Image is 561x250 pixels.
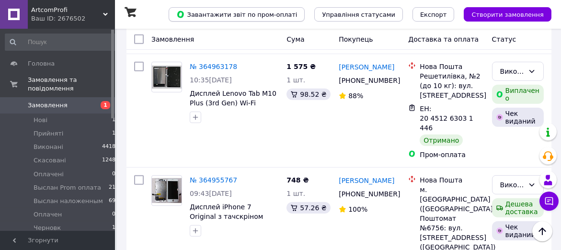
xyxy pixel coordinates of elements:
span: Выслан наложенным [34,197,103,205]
span: Покупець [339,35,373,43]
div: Виконано [500,180,524,190]
span: Черновк [34,224,61,232]
span: Головна [28,59,55,68]
span: 10:35[DATE] [190,76,232,84]
a: Дисплей Lenovo Tab M10 Plus (3rd Gen) Wi-Fi TB125F TB128FU Original New з тачскріном Black [190,90,276,126]
a: [PERSON_NAME] [339,62,394,72]
span: Оплачені [34,170,64,179]
span: 748 ₴ [286,176,309,184]
span: Управління статусами [322,11,395,18]
span: 09:43[DATE] [190,190,232,197]
button: Наверх [532,221,552,241]
span: ArtcomProfi [31,6,103,14]
div: Виконано [500,66,524,77]
div: Решетилівка, №2 (до 10 кг): вул. [STREET_ADDRESS] [420,71,484,100]
div: Пром-оплата [420,150,484,159]
span: Скасовані [34,156,66,165]
div: 57.26 ₴ [286,202,330,214]
a: Фото товару [151,62,182,92]
span: ЕН: 20 4512 6303 1446 [420,105,473,132]
span: 1 шт. [286,190,305,197]
div: Чек виданий [492,108,544,127]
span: 1 шт. [286,76,305,84]
span: Прийняті [34,129,63,138]
span: [PHONE_NUMBER] [339,77,400,84]
a: Дисплей iPhone 7 Original з тачскріном White [190,203,263,230]
img: Фото товару [152,178,182,203]
span: Замовлення [28,101,68,110]
a: [PERSON_NAME] [339,176,394,185]
a: Фото товару [151,175,182,206]
div: Ваш ID: 2676502 [31,14,115,23]
span: 1 575 ₴ [286,63,316,70]
span: 4418 [102,143,115,151]
span: [PHONE_NUMBER] [339,190,400,198]
img: Фото товару [152,66,182,89]
div: Виплачено [492,85,544,104]
span: Замовлення та повідомлення [28,76,115,93]
a: Створити замовлення [454,10,551,18]
span: 69 [109,197,115,205]
span: 100% [348,205,367,213]
span: Створити замовлення [471,11,544,18]
span: Нові [34,116,47,125]
span: 21 [109,183,115,192]
span: Замовлення [151,35,194,43]
span: 1 [101,101,110,109]
div: Нова Пошта [420,62,484,71]
button: Створити замовлення [464,7,551,22]
div: Чек виданий [492,221,544,240]
span: Виконані [34,143,63,151]
button: Експорт [412,7,455,22]
button: Чат з покупцем [539,192,559,211]
span: 88% [348,92,363,100]
span: Cума [286,35,304,43]
div: 98.52 ₴ [286,89,330,100]
input: Пошук [5,34,116,51]
a: № 364955767 [190,176,237,184]
div: Дешева доставка [492,198,544,217]
button: Завантажити звіт по пром-оплаті [169,7,305,22]
a: № 364963178 [190,63,237,70]
div: Отримано [420,135,463,146]
button: Управління статусами [314,7,403,22]
span: Оплачен [34,210,62,219]
span: Доставка та оплата [408,35,479,43]
div: Нова Пошта [420,175,484,185]
span: Статус [492,35,516,43]
span: 1248 [102,156,115,165]
span: Експорт [420,11,447,18]
span: Выслан Prom оплата [34,183,101,192]
span: Завантажити звіт по пром-оплаті [176,10,297,19]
